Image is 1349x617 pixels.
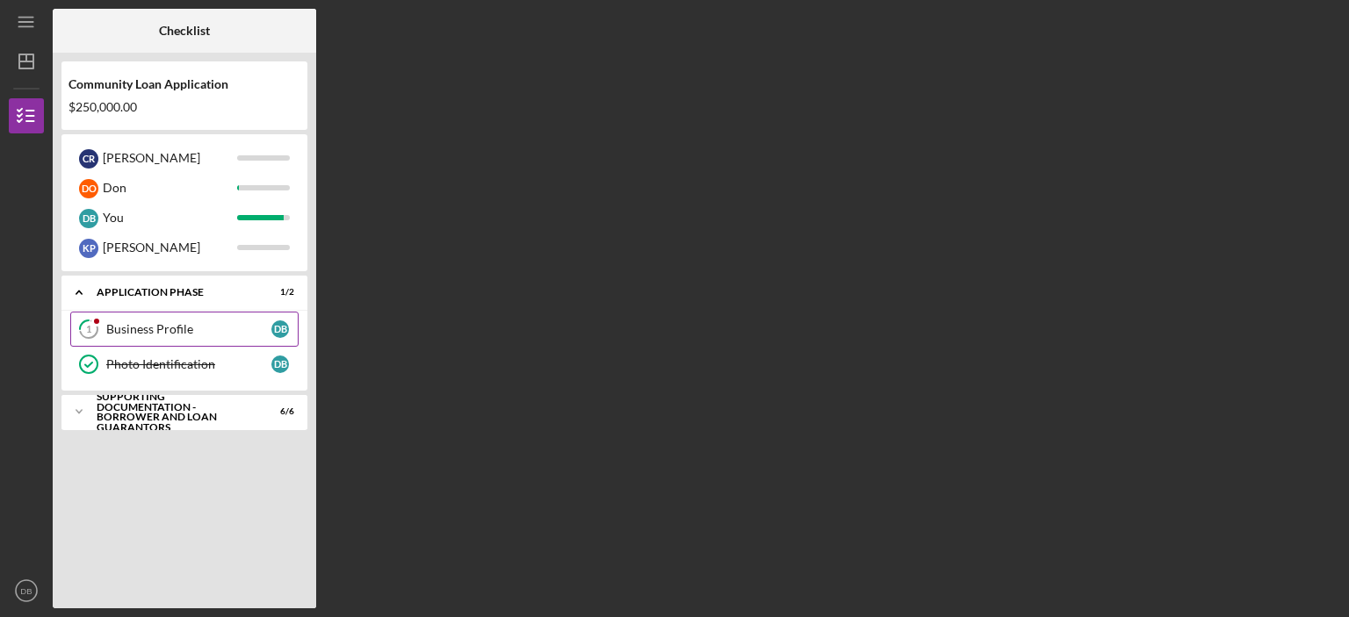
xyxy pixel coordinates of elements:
div: D B [271,355,289,373]
button: DB [9,573,44,608]
div: Don [103,173,237,203]
div: K P [79,239,98,258]
div: [PERSON_NAME] [103,233,237,262]
div: Photo Identification [106,357,271,371]
tspan: 1 [86,324,91,335]
div: D O [79,179,98,198]
div: [PERSON_NAME] [103,143,237,173]
div: Community Loan Application [69,77,300,91]
div: $250,000.00 [69,100,300,114]
div: 6 / 6 [263,406,294,417]
div: Application Phase [97,287,250,298]
div: D B [271,320,289,338]
div: D B [79,209,98,228]
text: DB [20,586,32,596]
a: Photo IdentificationDB [70,347,299,382]
a: 1Business ProfileDB [70,312,299,347]
div: C R [79,149,98,169]
div: You [103,203,237,233]
b: Checklist [159,24,210,38]
div: Supporting Documentation - Borrower and Loan Guarantors [97,391,250,432]
div: 1 / 2 [263,287,294,298]
div: Business Profile [106,322,271,336]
